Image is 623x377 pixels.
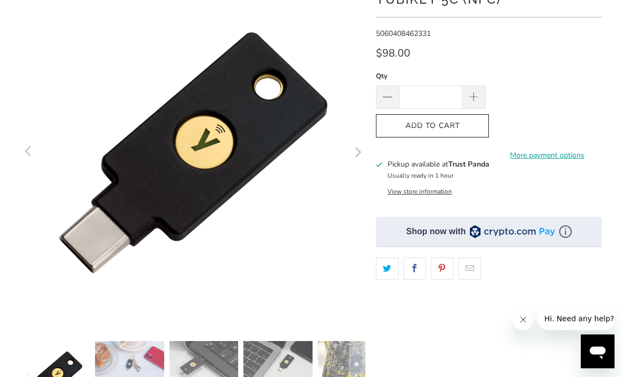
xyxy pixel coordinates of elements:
span: Add to Cart [387,122,478,131]
a: More payment options [492,150,602,162]
span: 5060408462331 [376,29,431,39]
a: Email this to a friend [458,258,481,280]
a: Share this on Facebook [403,258,426,280]
iframe: Reviews Widget [376,299,602,336]
a: Share this on Twitter [376,258,399,280]
button: View store information [388,188,452,196]
iframe: Button to launch messaging window [581,335,615,369]
iframe: Close message [513,309,534,330]
h3: Pickup available at [388,159,489,170]
button: Add to Cart [376,115,489,139]
span: $98.00 [376,47,410,61]
iframe: Message from company [538,307,615,330]
small: Usually ready in 1 hour [388,172,454,180]
div: Shop now with [406,226,466,238]
b: Trust Panda [448,160,489,170]
label: Qty [376,71,486,82]
a: Share this on Pinterest [431,258,454,280]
